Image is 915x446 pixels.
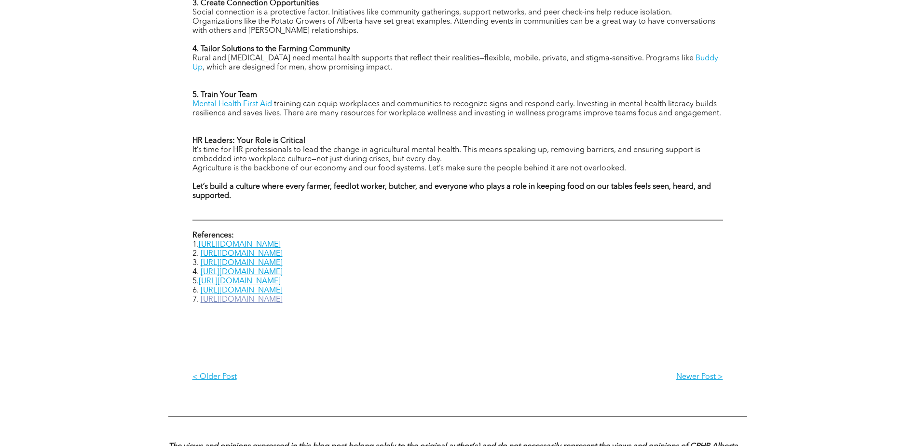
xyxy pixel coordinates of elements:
span: 4. [192,268,199,276]
strong: 4. Tailor Solutions to the Farming Community [192,45,350,53]
span: 1. [192,241,199,249]
a: Mental Health First Aid [192,100,272,108]
span: 6. [192,287,199,294]
span: training can equip workplaces and communities to recognize signs and respond early. Investing in ... [192,100,721,117]
a: [URL][DOMAIN_NAME] [201,268,283,276]
a: < Older Post [192,365,458,390]
a: [URL][DOMAIN_NAME] [201,259,283,267]
a: [URL][DOMAIN_NAME] [201,287,283,294]
strong: References: [192,232,234,239]
span: is the backbone of our economy and our food systems. Let’s make sure the people behind it are not... [233,165,626,172]
a: Newer Post > [458,365,723,390]
p: < Older Post [192,373,458,382]
a: [URL][DOMAIN_NAME] [201,250,283,258]
span: 2. [192,250,199,258]
strong: 5. Train Your Team [192,91,257,99]
span: It’s time for HR professionals to lead the change in agricultural mental health. This means speak... [192,146,700,163]
strong: HR Leaders: Your Role is Critical [192,137,305,145]
span: Agriculture [192,165,232,172]
a: [URL][DOMAIN_NAME] [199,278,281,285]
span: Social connection is a protective factor. Initiatives like community gatherings, support networks... [192,9,715,35]
span: , which are designed for men, show promising impact. [203,64,392,71]
span: 7. [192,296,199,304]
a: [URL][DOMAIN_NAME] [201,296,283,304]
strong: Let’s build a culture where every farmer, feedlot worker, butcher, and everyone who plays a role ... [192,183,711,200]
span: 5. [192,278,199,285]
span: Rural and [MEDICAL_DATA] need mental health supports that reflect their realities—flexible, mobil... [192,55,694,62]
p: Newer Post > [458,373,723,382]
a: [URL][DOMAIN_NAME] [199,241,281,249]
span: 3. [192,259,199,267]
